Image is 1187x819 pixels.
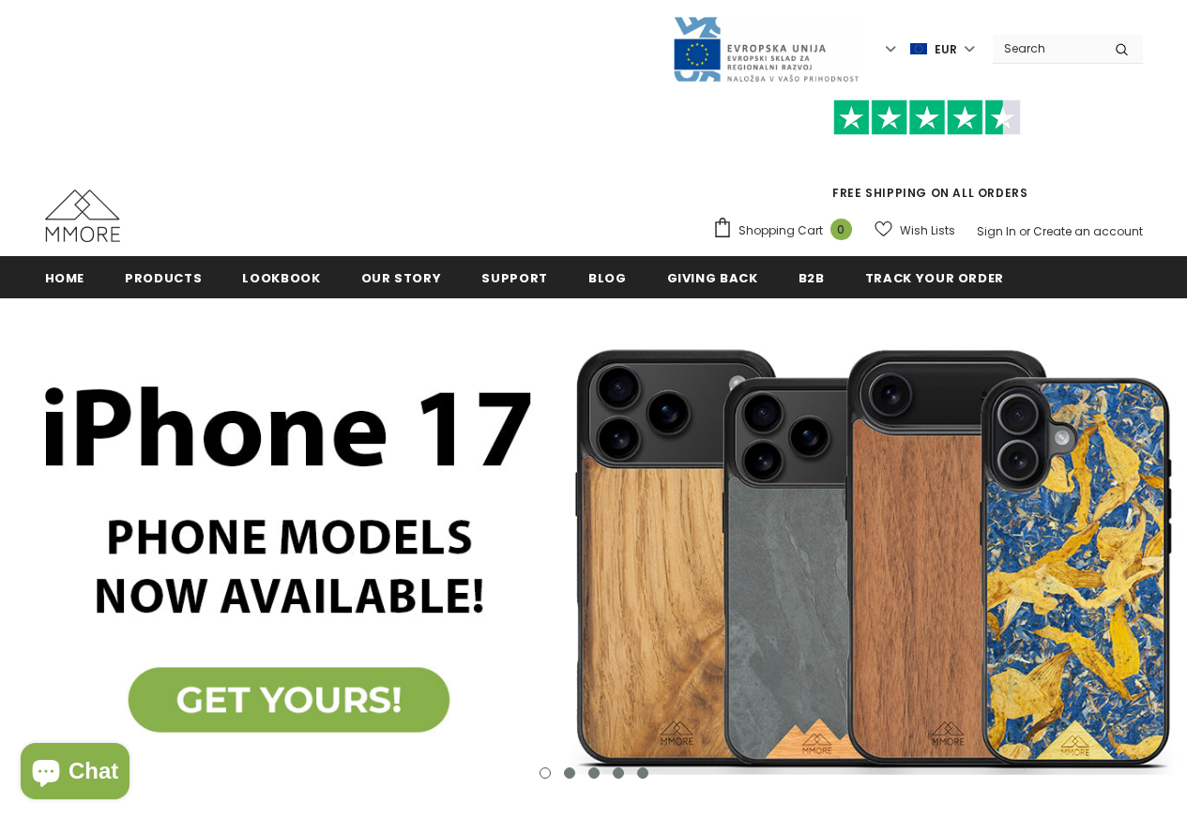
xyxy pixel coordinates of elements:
span: Products [125,269,202,287]
a: Javni Razpis [672,40,860,56]
span: Shopping Cart [738,221,823,240]
span: B2B [799,269,825,287]
a: Wish Lists [875,214,955,247]
button: 2 [564,767,575,779]
span: FREE SHIPPING ON ALL ORDERS [712,108,1143,201]
a: Giving back [667,256,758,298]
span: Home [45,269,85,287]
a: B2B [799,256,825,298]
img: Javni Razpis [672,15,860,83]
a: Track your order [865,256,1004,298]
button: 4 [613,767,624,779]
a: Shopping Cart 0 [712,217,861,245]
a: support [481,256,548,298]
button: 5 [637,767,648,779]
iframe: Customer reviews powered by Trustpilot [712,135,1143,184]
inbox-online-store-chat: Shopify online store chat [15,743,135,804]
button: 3 [588,767,600,779]
span: 0 [830,219,852,240]
span: Our Story [361,269,442,287]
input: Search Site [993,35,1101,62]
a: Create an account [1033,223,1143,239]
span: Blog [588,269,627,287]
a: Home [45,256,85,298]
a: Blog [588,256,627,298]
span: support [481,269,548,287]
img: Trust Pilot Stars [833,99,1021,136]
span: Giving back [667,269,758,287]
span: Track your order [865,269,1004,287]
a: Lookbook [242,256,320,298]
span: or [1019,223,1030,239]
span: EUR [935,40,957,59]
a: Our Story [361,256,442,298]
a: Products [125,256,202,298]
a: Sign In [977,223,1016,239]
button: 1 [540,767,551,779]
img: MMORE Cases [45,190,120,242]
span: Wish Lists [900,221,955,240]
span: Lookbook [242,269,320,287]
